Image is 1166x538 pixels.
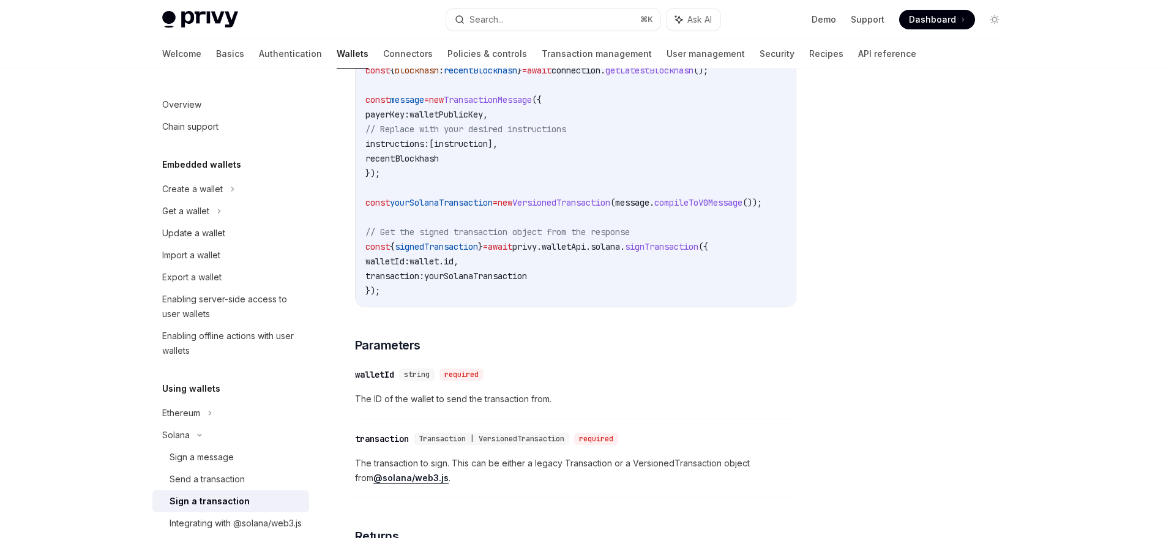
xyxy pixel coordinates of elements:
[152,490,309,512] a: Sign a transaction
[542,241,586,252] span: walletApi
[812,13,836,26] a: Demo
[851,13,884,26] a: Support
[162,248,220,263] div: Import a wallet
[365,138,429,149] span: instructions:
[429,138,434,149] span: [
[600,65,605,76] span: .
[444,65,517,76] span: recentBlockhash
[512,241,537,252] span: privy
[899,10,975,29] a: Dashboard
[469,12,504,27] div: Search...
[152,222,309,244] a: Update a wallet
[586,241,591,252] span: .
[170,472,245,487] div: Send a transaction
[488,241,512,252] span: await
[390,197,493,208] span: yourSolanaTransaction
[395,65,439,76] span: blockhash
[551,65,600,76] span: connection
[478,241,483,252] span: }
[337,39,368,69] a: Wallets
[537,241,542,252] span: .
[162,119,219,134] div: Chain support
[667,39,745,69] a: User management
[409,256,439,267] span: wallet
[439,65,444,76] span: :
[542,39,652,69] a: Transaction management
[527,65,551,76] span: await
[698,241,708,252] span: ({
[152,244,309,266] a: Import a wallet
[532,94,542,105] span: ({
[649,197,654,208] span: .
[640,15,653,24] span: ⌘ K
[454,256,458,267] span: ,
[409,109,483,120] span: walletPublicKey
[483,241,488,252] span: =
[365,241,390,252] span: const
[424,94,429,105] span: =
[615,197,649,208] span: message
[395,241,478,252] span: signedTransaction
[365,226,630,237] span: // Get the signed transaction object from the response
[355,392,796,406] span: The ID of the wallet to send the transaction from.
[355,337,420,354] span: Parameters
[162,329,302,358] div: Enabling offline actions with user wallets
[365,256,409,267] span: walletId:
[365,94,390,105] span: const
[355,433,409,445] div: transaction
[365,153,439,164] span: recentBlockhash
[365,285,380,296] span: });
[858,39,916,69] a: API reference
[439,368,484,381] div: required
[152,468,309,490] a: Send a transaction
[162,270,222,285] div: Export a wallet
[605,65,693,76] span: getLatestBlockhash
[446,9,660,31] button: Search...⌘K
[216,39,244,69] a: Basics
[152,94,309,116] a: Overview
[424,271,527,282] span: yourSolanaTransaction
[152,446,309,468] a: Sign a message
[365,197,390,208] span: const
[152,512,309,534] a: Integrating with @solana/web3.js
[512,197,610,208] span: VersionedTransaction
[742,197,762,208] span: ());
[667,9,720,31] button: Ask AI
[620,241,625,252] span: .
[373,473,449,484] a: @solana/web3.js
[259,39,322,69] a: Authentication
[625,241,698,252] span: signTransaction
[654,197,742,208] span: compileToV0Message
[170,450,234,465] div: Sign a message
[365,124,566,135] span: // Replace with your desired instructions
[488,138,498,149] span: ],
[152,116,309,138] a: Chain support
[517,65,522,76] span: }
[162,157,241,172] h5: Embedded wallets
[434,138,488,149] span: instruction
[162,381,220,396] h5: Using wallets
[355,368,394,381] div: walletId
[383,39,433,69] a: Connectors
[162,292,302,321] div: Enabling server-side access to user wallets
[439,256,444,267] span: .
[162,406,200,420] div: Ethereum
[693,65,708,76] span: ();
[152,325,309,362] a: Enabling offline actions with user wallets
[909,13,956,26] span: Dashboard
[170,516,302,531] div: Integrating with @solana/web3.js
[152,288,309,325] a: Enabling server-side access to user wallets
[162,226,225,241] div: Update a wallet
[162,39,201,69] a: Welcome
[162,97,201,112] div: Overview
[610,197,615,208] span: (
[170,494,250,509] div: Sign a transaction
[162,182,223,196] div: Create a wallet
[365,271,424,282] span: transaction:
[365,168,380,179] span: });
[390,241,395,252] span: {
[591,241,620,252] span: solana
[365,65,390,76] span: const
[447,39,527,69] a: Policies & controls
[162,428,190,443] div: Solana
